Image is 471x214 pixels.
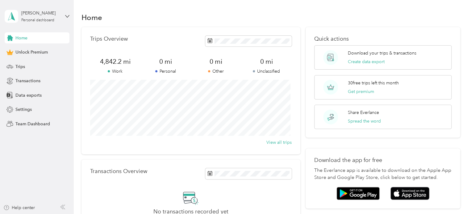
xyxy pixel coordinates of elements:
[81,14,102,21] h1: Home
[266,139,292,146] button: View all trips
[15,35,27,41] span: Home
[314,167,452,182] p: The Everlance app is available to download on the Apple App Store and Google Play Store, click be...
[191,57,241,66] span: 0 mi
[3,204,35,211] button: Help center
[21,10,60,16] div: [PERSON_NAME]
[436,180,471,214] iframe: Everlance-gr Chat Button Frame
[348,50,416,56] p: Download your trips & transactions
[90,36,128,42] p: Trips Overview
[241,68,291,75] p: Unclassified
[15,121,50,127] span: Team Dashboard
[140,57,191,66] span: 0 mi
[21,18,54,22] div: Personal dashboard
[348,80,399,86] p: 30 free trips left this month
[90,68,140,75] p: Work
[390,187,429,200] img: App store
[241,57,291,66] span: 0 mi
[90,57,140,66] span: 4,842.2 mi
[191,68,241,75] p: Other
[90,168,147,175] p: Transactions Overview
[314,157,452,164] p: Download the app for free
[15,63,25,70] span: Trips
[15,78,40,84] span: Transactions
[15,106,32,113] span: Settings
[348,88,374,95] button: Get premium
[15,92,42,99] span: Data exports
[140,68,191,75] p: Personal
[15,49,48,55] span: Unlock Premium
[348,118,381,124] button: Spread the word
[348,109,379,116] p: Share Everlance
[348,59,385,65] button: Create data export
[336,187,380,200] img: Google play
[314,36,452,42] p: Quick actions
